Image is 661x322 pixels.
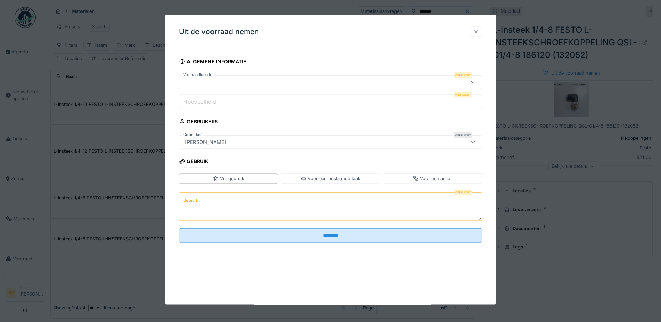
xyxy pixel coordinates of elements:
div: Voor een bestaande taak [301,175,360,182]
div: [PERSON_NAME] [182,138,229,146]
div: Verplicht [454,92,472,98]
div: Verplicht [454,132,472,138]
label: Gebruik [182,196,199,205]
div: Voor een actief [413,175,452,182]
div: Verplicht [454,72,472,78]
div: Algemene informatie [179,56,246,68]
div: Verplicht [454,189,472,195]
div: Vrij gebruik [213,175,244,182]
div: Gebruikers [179,116,218,128]
label: Gebruiker [182,132,203,138]
label: Hoeveelheid [182,98,217,106]
h3: Uit de voorraad nemen [179,28,259,36]
div: Gebruik [179,156,208,168]
label: Voorraadlocatie [182,72,214,78]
